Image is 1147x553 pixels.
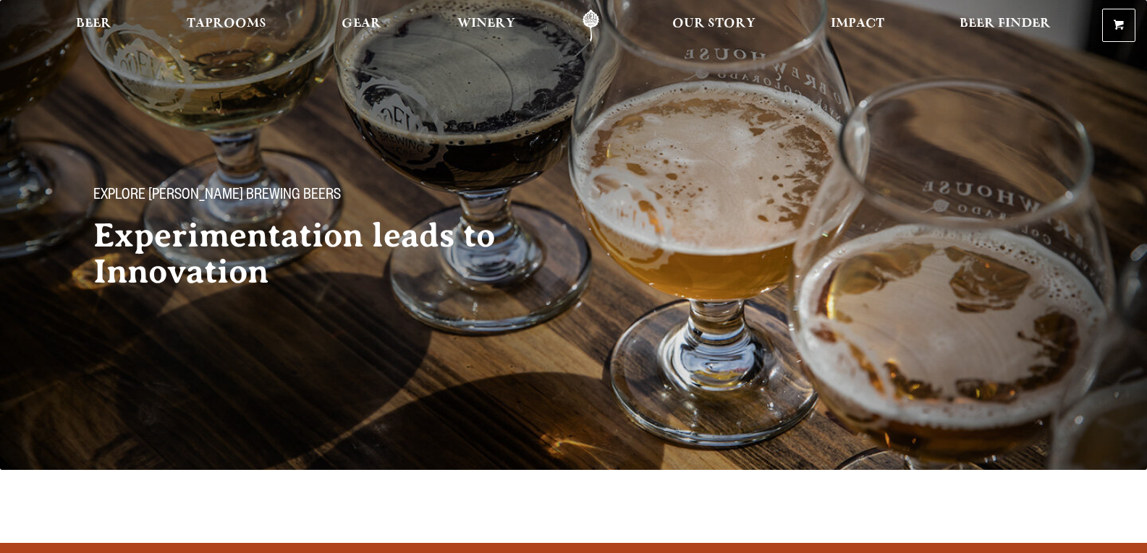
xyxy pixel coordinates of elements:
[187,18,266,30] span: Taprooms
[457,18,515,30] span: Winery
[672,18,756,30] span: Our Story
[93,218,545,290] h2: Experimentation leads to Innovation
[950,9,1060,42] a: Beer Finder
[332,9,391,42] a: Gear
[960,18,1051,30] span: Beer Finder
[821,9,894,42] a: Impact
[564,9,618,42] a: Odell Home
[831,18,884,30] span: Impact
[342,18,381,30] span: Gear
[76,18,111,30] span: Beer
[448,9,525,42] a: Winery
[67,9,121,42] a: Beer
[663,9,765,42] a: Our Story
[177,9,276,42] a: Taprooms
[93,187,341,206] span: Explore [PERSON_NAME] Brewing Beers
